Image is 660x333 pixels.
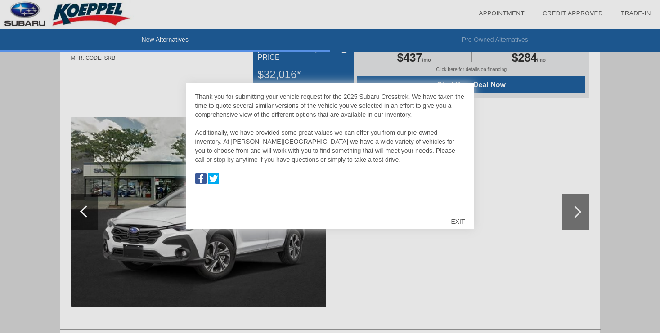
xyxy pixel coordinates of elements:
[479,10,525,17] a: Appointment
[195,173,207,184] img: Map to Koeppel Subaru
[195,92,465,209] div: Thank you for submitting your vehicle request for the 2025 Subaru Crosstrek. We have taken the ti...
[442,208,474,235] div: EXIT
[621,10,651,17] a: Trade-In
[543,10,603,17] a: Credit Approved
[208,173,219,184] img: Map to Koeppel Subaru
